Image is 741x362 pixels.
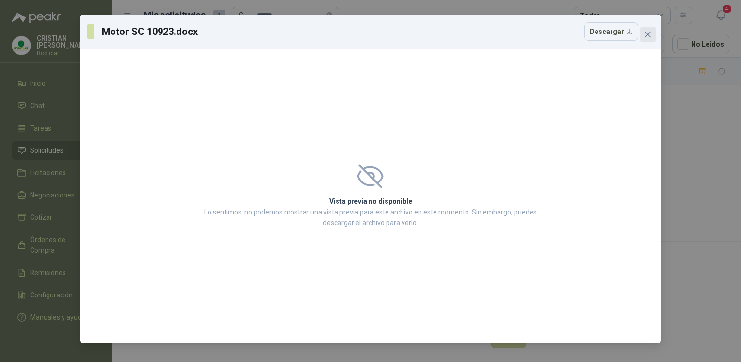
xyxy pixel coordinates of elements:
[102,24,199,39] h3: Motor SC 10923.docx
[584,22,638,41] button: Descargar
[644,31,652,38] span: close
[201,207,540,228] p: Lo sentimos, no podemos mostrar una vista previa para este archivo en este momento. Sin embargo, ...
[640,27,656,42] button: Close
[201,196,540,207] h2: Vista previa no disponible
